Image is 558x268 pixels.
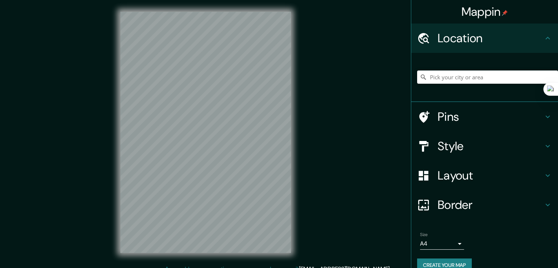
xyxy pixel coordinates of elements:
[411,161,558,190] div: Layout
[438,139,543,153] h4: Style
[411,23,558,53] div: Location
[462,4,508,19] h4: Mappin
[411,131,558,161] div: Style
[502,10,508,16] img: pin-icon.png
[411,190,558,220] div: Border
[417,70,558,84] input: Pick your city or area
[438,31,543,46] h4: Location
[438,109,543,124] h4: Pins
[438,198,543,212] h4: Border
[438,168,543,183] h4: Layout
[420,238,464,250] div: A4
[120,12,291,253] canvas: Map
[420,232,428,238] label: Size
[411,102,558,131] div: Pins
